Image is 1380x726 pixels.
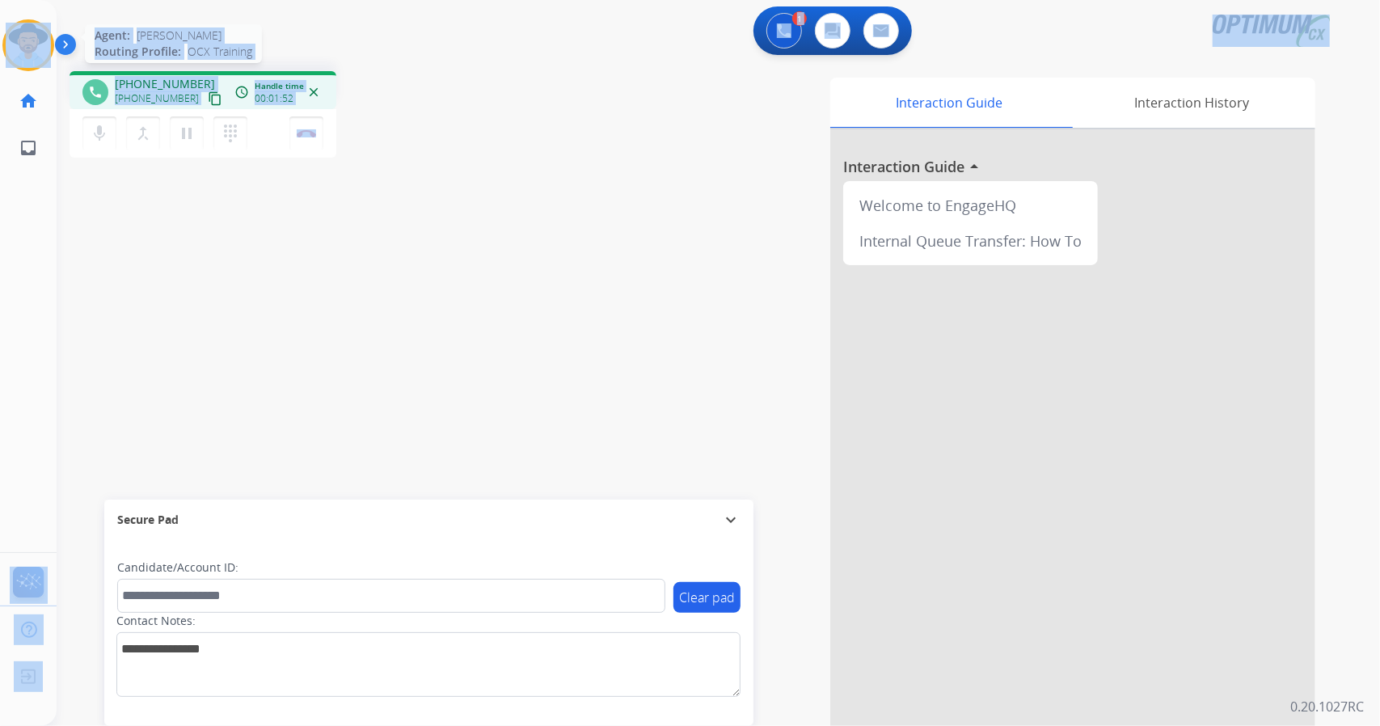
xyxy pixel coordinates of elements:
div: Interaction History [1069,78,1315,128]
span: Secure Pad [117,512,179,528]
span: 00:01:52 [255,92,293,105]
span: Agent: [95,27,130,44]
mat-icon: phone [88,85,103,99]
span: [PHONE_NUMBER] [115,76,215,92]
img: avatar [6,23,51,68]
mat-icon: content_copy [208,91,222,106]
mat-icon: merge_type [133,124,153,143]
div: Internal Queue Transfer: How To [850,223,1091,259]
div: 1 [792,11,807,26]
button: Clear pad [673,582,741,613]
span: Routing Profile: [95,44,181,60]
span: OCX Training [188,44,252,60]
mat-icon: close [306,85,321,99]
div: Interaction Guide [830,78,1069,128]
span: Handle time [255,80,304,92]
mat-icon: pause [177,124,196,143]
p: 0.20.1027RC [1290,697,1364,716]
mat-icon: access_time [234,85,249,99]
mat-icon: dialpad [221,124,240,143]
mat-icon: mic [90,124,109,143]
span: [PHONE_NUMBER] [115,92,199,105]
mat-icon: expand_more [721,510,741,530]
mat-icon: inbox [19,138,38,158]
div: Welcome to EngageHQ [850,188,1091,223]
label: Contact Notes: [116,613,196,629]
img: control [297,129,316,137]
span: [PERSON_NAME] [137,27,222,44]
mat-icon: home [19,91,38,111]
label: Candidate/Account ID: [117,559,238,576]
